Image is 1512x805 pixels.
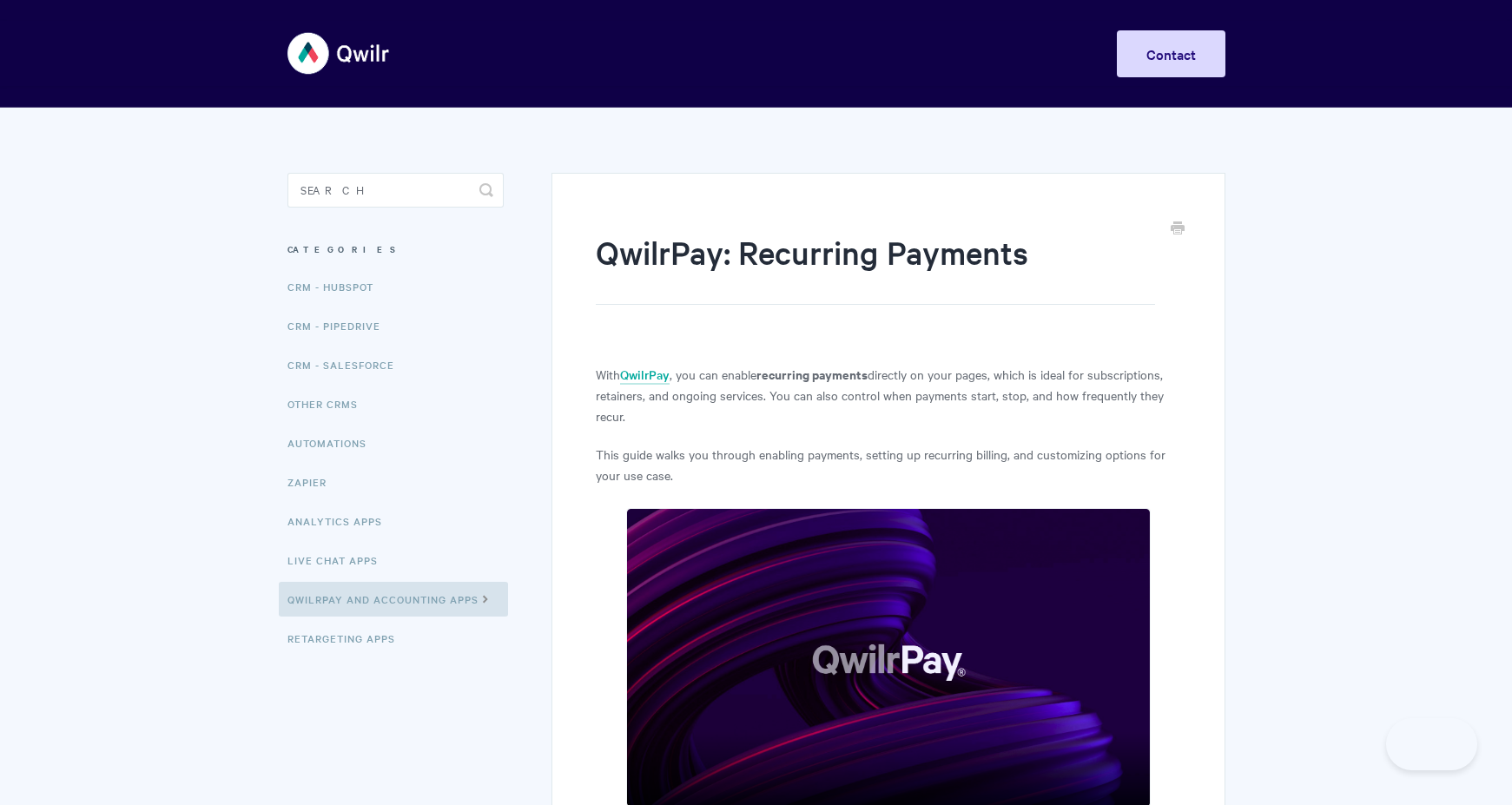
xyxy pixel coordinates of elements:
a: Zapier [287,465,340,499]
a: Contact [1117,30,1225,77]
a: Live Chat Apps [287,543,391,577]
a: Retargeting Apps [287,621,408,656]
a: CRM - Salesforce [287,347,407,382]
a: CRM - HubSpot [287,269,386,304]
a: QwilrPay and Accounting Apps [279,582,508,617]
h1: QwilrPay: Recurring Payments [596,230,1154,305]
a: Other CRMs [287,386,371,421]
a: Automations [287,426,380,460]
a: CRM - Pipedrive [287,308,393,343]
h3: Categories [287,234,504,265]
p: With , you can enable directly on your pages, which is ideal for subscriptions, retainers, and on... [596,364,1180,426]
strong: recurring payments [756,365,868,383]
p: This guide walks you through enabling payments, setting up recurring billing, and customizing opt... [596,444,1180,485]
a: QwilrPay [620,366,670,385]
a: Analytics Apps [287,504,395,538]
iframe: Toggle Customer Support [1386,718,1477,770]
img: Qwilr Help Center [287,21,391,86]
input: Search [287,173,504,208]
a: Print this Article [1171,220,1185,239]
